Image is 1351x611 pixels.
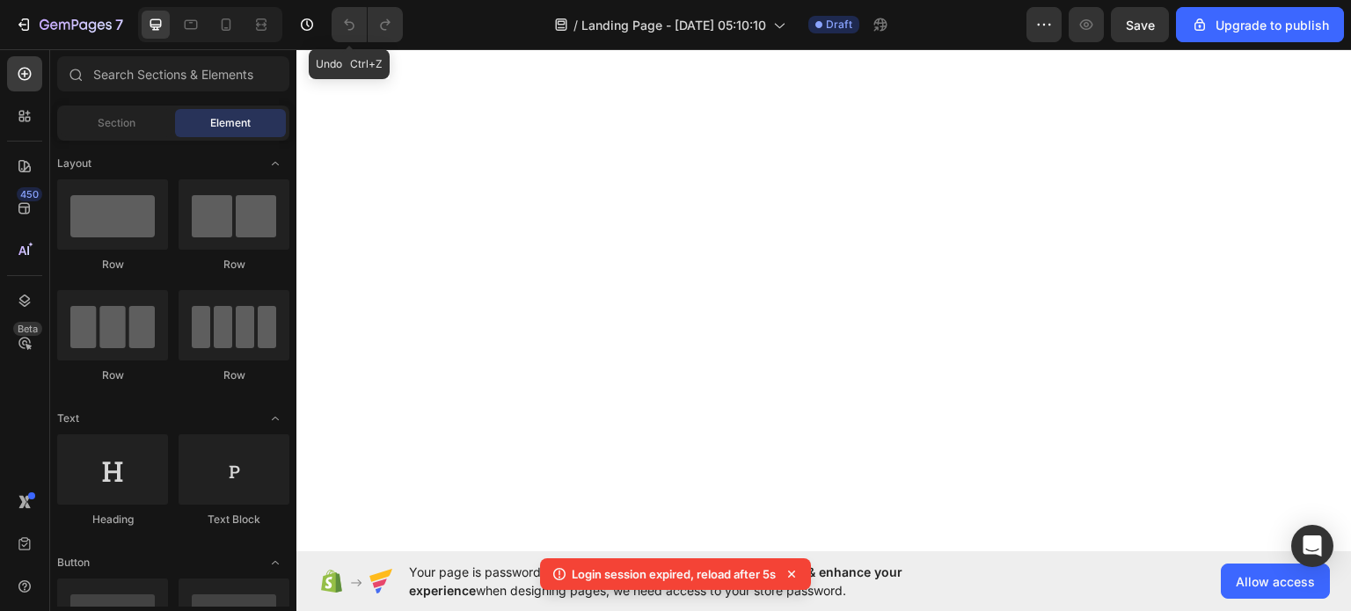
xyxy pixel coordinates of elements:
[179,512,289,527] div: Text Block
[57,555,90,571] span: Button
[261,149,289,178] span: Toggle open
[57,411,79,426] span: Text
[57,257,168,273] div: Row
[1236,572,1315,591] span: Allow access
[98,115,135,131] span: Section
[409,563,971,600] span: Your page is password protected. To when designing pages, we need access to your store password.
[573,16,578,34] span: /
[13,322,42,336] div: Beta
[115,14,123,35] p: 7
[57,512,168,527] div: Heading
[179,257,289,273] div: Row
[1191,16,1329,34] div: Upgrade to publish
[1111,7,1169,42] button: Save
[210,115,251,131] span: Element
[581,16,766,34] span: Landing Page - [DATE] 05:10:10
[57,156,91,171] span: Layout
[1291,525,1333,567] div: Open Intercom Messenger
[296,49,1351,551] iframe: Design area
[1221,564,1330,599] button: Allow access
[261,404,289,433] span: Toggle open
[17,187,42,201] div: 450
[261,549,289,577] span: Toggle open
[332,7,403,42] div: Undo/Redo
[57,56,289,91] input: Search Sections & Elements
[179,367,289,383] div: Row
[826,17,852,33] span: Draft
[57,367,168,383] div: Row
[7,7,131,42] button: 7
[1176,7,1344,42] button: Upgrade to publish
[572,565,776,583] p: Login session expired, reload after 5s
[1126,18,1155,33] span: Save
